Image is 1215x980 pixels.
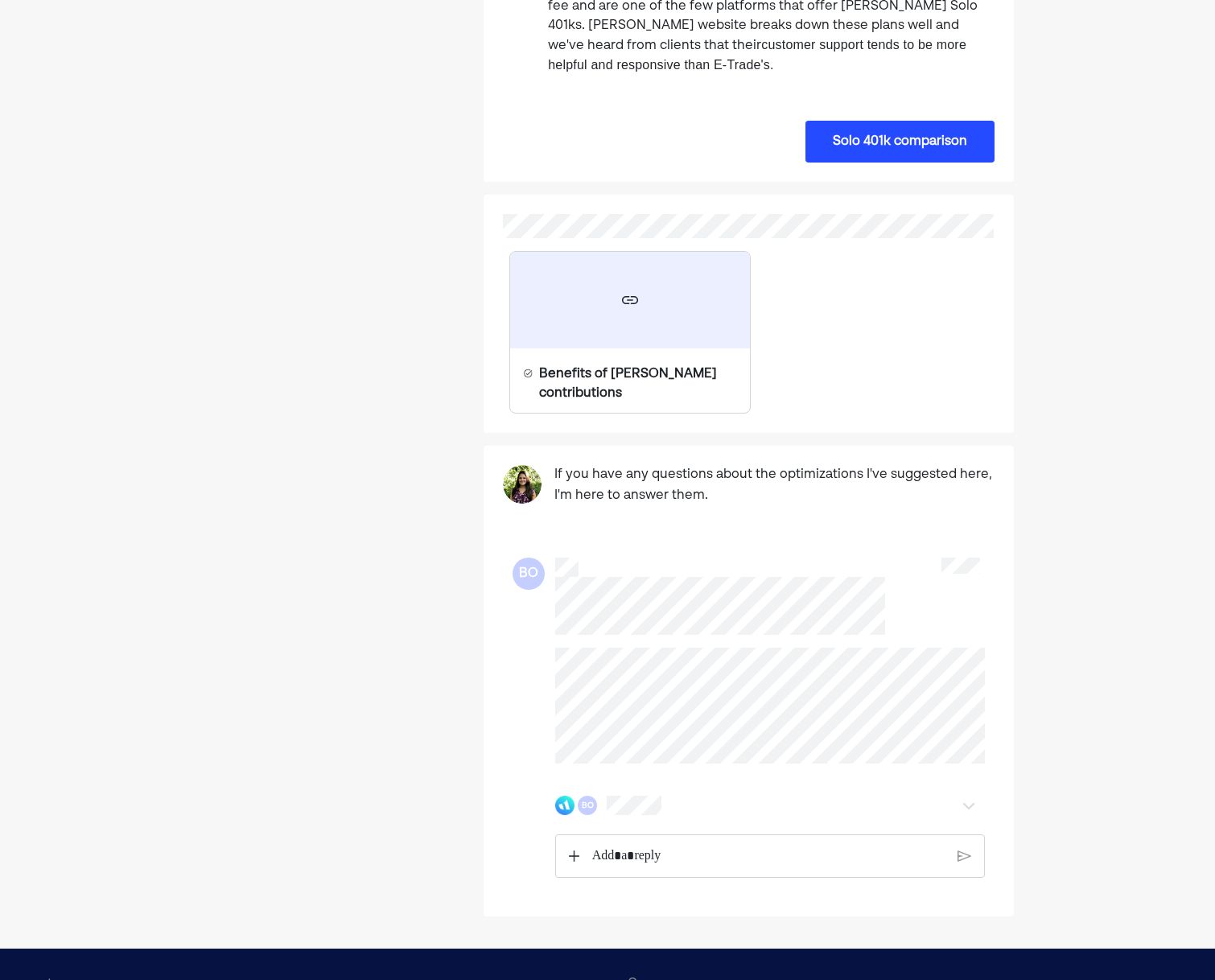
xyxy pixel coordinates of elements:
[554,465,994,506] pre: If you have any questions about the optimizations I've suggested here, I'm here to answer them.
[805,121,995,163] button: Solo 401k comparison
[583,835,953,877] div: Rich Text Editor. Editing area: main
[513,558,545,590] div: BO
[578,796,597,815] div: BO
[539,364,737,403] div: Benefits of [PERSON_NAME] contributions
